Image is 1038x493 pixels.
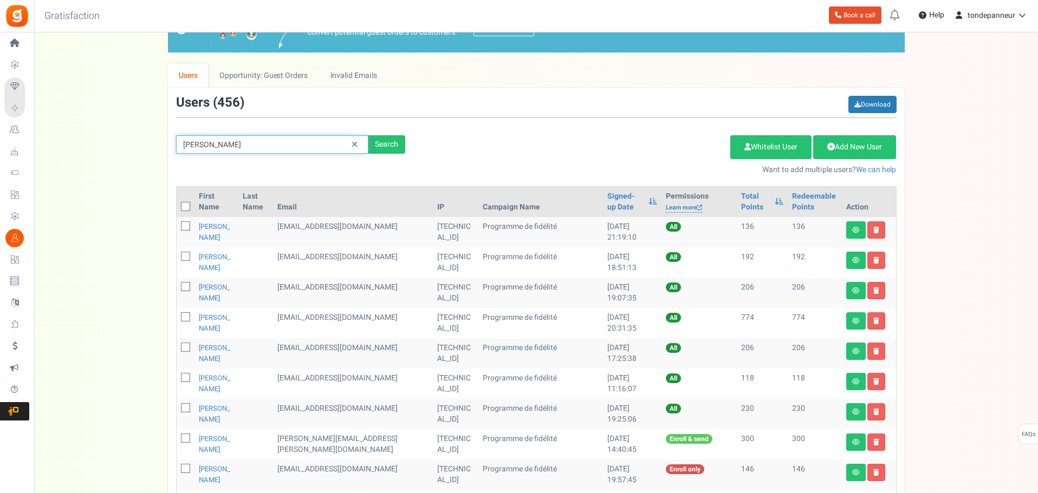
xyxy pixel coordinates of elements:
i: Delete user [873,227,879,233]
i: Delete user [873,318,879,324]
td: [DATE] 17:25:38 [603,338,661,369]
a: Help [914,6,949,24]
a: [PERSON_NAME] [199,464,230,485]
span: Enroll only [666,464,704,474]
td: 300 [788,429,841,459]
td: [DATE] 14:40:45 [603,429,661,459]
td: 230 [737,399,788,429]
td: [TECHNICAL_ID] [433,308,478,338]
img: Gratisfaction [5,4,29,28]
td: 230 [788,399,841,429]
a: [PERSON_NAME] [199,403,230,424]
td: 300 [737,429,788,459]
a: Reset [346,135,363,154]
td: [PERSON_NAME][EMAIL_ADDRESS][PERSON_NAME][DOMAIN_NAME] [273,429,433,459]
i: Delete user [873,348,879,354]
input: Search by email or name [176,135,368,154]
div: Search [368,135,405,154]
td: 206 [737,338,788,369]
p: Want to add multiple users? [421,165,897,175]
span: tondepanneur [968,10,1015,21]
i: View details [852,257,860,264]
td: [DATE] 19:57:45 [603,459,661,490]
span: All [666,222,681,232]
th: Campaign Name [478,187,603,217]
td: Programme de fidélité [478,308,603,338]
td: Programme de fidélité [478,278,603,308]
h3: Users ( ) [176,96,244,110]
td: 146 [737,459,788,490]
a: Total Points [741,191,769,213]
td: [EMAIL_ADDRESS][DOMAIN_NAME] [273,369,433,399]
span: All [666,313,681,323]
td: [TECHNICAL_ID] [433,217,478,247]
a: [PERSON_NAME] [199,343,230,364]
th: Email [273,187,433,217]
td: Programme de fidélité [478,247,603,278]
span: All [666,373,681,383]
i: View details [852,227,860,233]
span: Enroll & send [666,434,712,444]
a: Invalid Emails [319,63,388,88]
td: Programme de fidélité [478,217,603,247]
td: [EMAIL_ADDRESS][DOMAIN_NAME] [273,459,433,490]
td: [TECHNICAL_ID] [433,459,478,490]
td: Programme de fidélité [478,429,603,459]
td: 192 [737,247,788,278]
i: Delete user [873,257,879,264]
i: View details [852,287,860,294]
a: [PERSON_NAME] [199,252,230,273]
a: [PERSON_NAME] [199,221,230,242]
td: Programme de fidélité [478,399,603,429]
i: Delete user [873,469,879,476]
a: Users [168,63,209,88]
span: Help [926,10,944,21]
td: 206 [788,278,841,308]
th: Permissions [661,187,737,217]
td: 136 [788,217,841,247]
a: [PERSON_NAME] [199,373,230,394]
span: All [666,404,681,413]
td: 192 [788,247,841,278]
span: FAQs [1021,424,1036,445]
td: [TECHNICAL_ID] [433,369,478,399]
a: [PERSON_NAME] [199,433,230,455]
i: View details [852,439,860,445]
span: All [666,343,681,353]
th: Last Name [238,187,273,217]
a: We can help [856,164,896,175]
img: images [279,25,300,48]
td: 146 [788,459,841,490]
td: [EMAIL_ADDRESS][DOMAIN_NAME] [273,247,433,278]
td: [DATE] 20:31:35 [603,308,661,338]
h3: Gratisfaction [33,5,112,27]
td: [DATE] 11:16:07 [603,369,661,399]
i: Delete user [873,378,879,385]
td: 774 [737,308,788,338]
span: 456 [217,93,240,112]
i: Delete user [873,409,879,415]
td: [DATE] 19:25:06 [603,399,661,429]
td: [TECHNICAL_ID] [433,399,478,429]
td: [TECHNICAL_ID] [433,247,478,278]
td: [TECHNICAL_ID] [433,278,478,308]
a: [PERSON_NAME] [199,282,230,303]
td: 206 [737,278,788,308]
span: All [666,282,681,292]
a: Opportunity: Guest Orders [209,63,319,88]
td: Programme de fidélité [478,459,603,490]
td: 118 [788,369,841,399]
a: Learn more [666,203,702,213]
th: IP [433,187,478,217]
i: View details [852,409,860,415]
a: Signed-up Date [607,191,643,213]
td: 206 [788,338,841,369]
a: Book a call [829,6,881,24]
th: Action [842,187,896,217]
span: All [666,252,681,262]
i: View details [852,378,860,385]
td: 136 [737,217,788,247]
td: 118 [737,369,788,399]
a: Whitelist User [730,135,812,159]
a: [PERSON_NAME] [199,312,230,333]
